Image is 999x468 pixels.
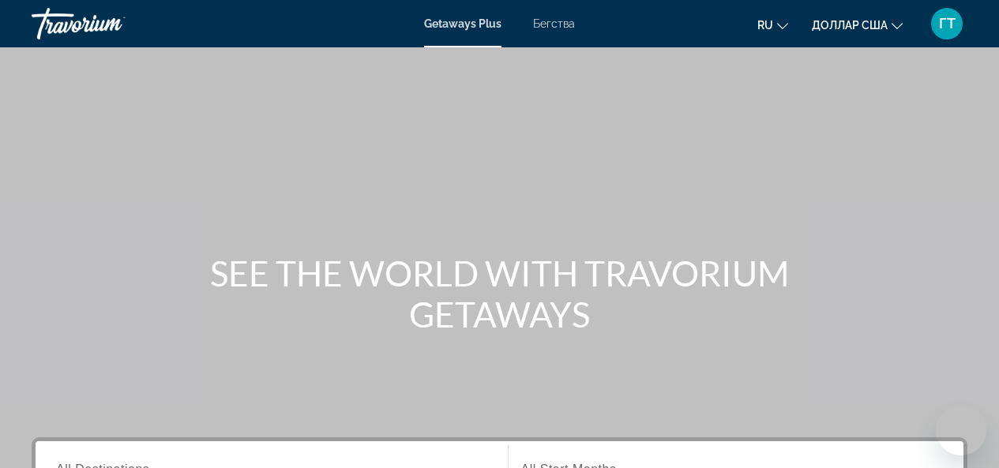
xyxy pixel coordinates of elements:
button: Меню пользователя [926,7,967,40]
font: доллар США [812,19,888,32]
a: Травориум [32,3,190,44]
a: Бегства [533,17,575,30]
h1: SEE THE WORLD WITH TRAVORIUM GETAWAYS [204,253,796,335]
iframe: Кнопка запуска окна обмена сообщениями [936,405,986,455]
font: ru [757,19,773,32]
font: ГТ [939,15,956,32]
a: Getaways Plus [424,17,501,30]
button: Изменить валюту [812,13,903,36]
button: Изменить язык [757,13,788,36]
